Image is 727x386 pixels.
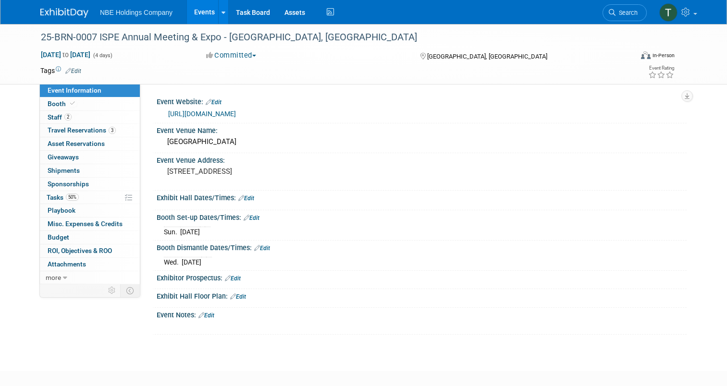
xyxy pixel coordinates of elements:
span: more [46,274,61,281]
span: Shipments [48,167,80,174]
span: [DATE] [DATE] [40,50,91,59]
span: (4 days) [92,52,112,59]
a: Giveaways [40,151,140,164]
td: [DATE] [182,257,201,267]
a: Edit [206,99,222,106]
span: Travel Reservations [48,126,116,134]
span: Attachments [48,260,86,268]
span: [GEOGRAPHIC_DATA], [GEOGRAPHIC_DATA] [427,53,547,60]
a: Shipments [40,164,140,177]
a: Edit [198,312,214,319]
button: Committed [203,50,260,60]
a: Sponsorships [40,178,140,191]
span: Budget [48,233,69,241]
img: Tim Wiersma [659,3,678,22]
a: Attachments [40,258,140,271]
a: [URL][DOMAIN_NAME] [168,110,236,118]
div: Exhibitor Prospectus: [157,271,687,283]
span: Playbook [48,206,75,214]
a: Asset Reservations [40,137,140,150]
div: Event Notes: [157,308,687,320]
img: Format-Inperson.png [641,51,651,59]
a: Edit [244,215,259,221]
span: Tasks [47,193,79,201]
div: Booth Set-up Dates/Times: [157,210,687,223]
div: 25-BRN-0007 ISPE Annual Meeting & Expo - [GEOGRAPHIC_DATA], [GEOGRAPHIC_DATA] [37,29,621,46]
td: [DATE] [180,227,200,237]
div: Booth Dismantle Dates/Times: [157,241,687,253]
td: Toggle Event Tabs [121,284,140,297]
a: Misc. Expenses & Credits [40,217,140,230]
a: Edit [230,293,246,300]
a: Budget [40,231,140,244]
div: Event Website: [157,95,687,107]
span: Search [616,9,638,16]
a: Edit [238,195,254,202]
span: Event Information [48,86,101,94]
div: Exhibit Hall Floor Plan: [157,289,687,302]
a: Staff2 [40,111,140,124]
a: Edit [254,245,270,252]
a: Travel Reservations3 [40,124,140,137]
a: Event Information [40,84,140,97]
div: Event Format [581,50,675,64]
td: Wed. [164,257,182,267]
div: Exhibit Hall Dates/Times: [157,191,687,203]
span: 50% [66,193,79,201]
span: Giveaways [48,153,79,161]
a: Booth [40,97,140,110]
a: Search [603,4,647,21]
span: to [61,51,70,59]
span: 2 [64,113,72,121]
img: ExhibitDay [40,8,88,18]
div: [GEOGRAPHIC_DATA] [164,134,679,149]
div: In-Person [652,52,675,59]
span: Staff [48,113,72,121]
span: NBE Holdings Company [100,9,173,16]
a: Playbook [40,204,140,217]
a: Edit [225,275,241,282]
td: Sun. [164,227,180,237]
a: more [40,271,140,284]
a: Edit [65,68,81,74]
td: Tags [40,66,81,75]
span: 3 [109,127,116,134]
span: Booth [48,100,77,108]
a: ROI, Objectives & ROO [40,244,140,257]
span: Asset Reservations [48,140,105,147]
span: Sponsorships [48,180,89,188]
i: Booth reservation complete [70,101,75,106]
div: Event Venue Name: [157,123,687,135]
span: ROI, Objectives & ROO [48,247,112,254]
td: Personalize Event Tab Strip [104,284,121,297]
pre: [STREET_ADDRESS] [167,167,367,176]
span: Misc. Expenses & Credits [48,220,123,228]
div: Event Rating [648,66,674,71]
div: Event Venue Address: [157,153,687,165]
a: Tasks50% [40,191,140,204]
